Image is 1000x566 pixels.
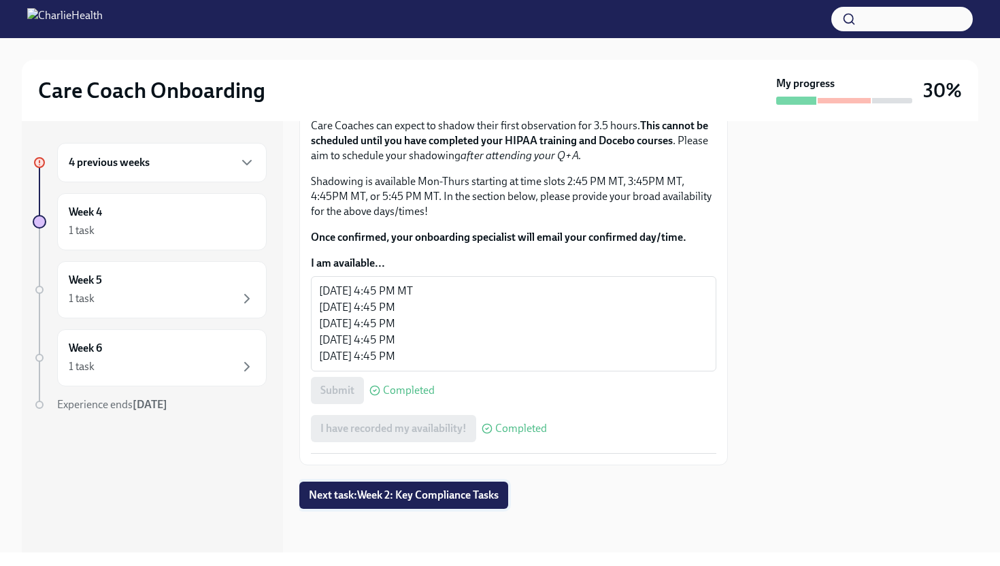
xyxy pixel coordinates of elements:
p: Shadowing is available Mon-Thurs starting at time slots 2:45 PM MT, 3:45PM MT, 4:45PM MT, or 5:45... [311,174,716,219]
div: 1 task [69,291,95,306]
em: after attending your Q+A. [461,149,582,162]
img: CharlieHealth [27,8,103,30]
span: Completed [383,385,435,396]
h2: Care Coach Onboarding [38,77,265,104]
a: Week 41 task [33,193,267,250]
h6: Week 6 [69,341,102,356]
a: Week 51 task [33,261,267,318]
span: Next task : Week 2: Key Compliance Tasks [309,488,499,502]
strong: Once confirmed, your onboarding specialist will email your confirmed day/time. [311,231,686,244]
div: 1 task [69,359,95,374]
strong: [DATE] [133,398,167,411]
label: I am available... [311,256,716,271]
strong: My progress [776,76,835,91]
h6: Week 5 [69,273,102,288]
h3: 30% [923,78,962,103]
span: Completed [495,423,547,434]
h6: 4 previous weeks [69,155,150,170]
div: 1 task [69,223,95,238]
button: Next task:Week 2: Key Compliance Tasks [299,482,508,509]
div: 4 previous weeks [57,143,267,182]
span: Experience ends [57,398,167,411]
p: Care Coaches can expect to shadow their first observation for 3.5 hours. . Please aim to schedule... [311,118,716,163]
a: Week 61 task [33,329,267,386]
textarea: [DATE] 4:45 PM MT [DATE] 4:45 PM [DATE] 4:45 PM [DATE] 4:45 PM [DATE] 4:45 PM [319,283,708,365]
h6: Week 4 [69,205,102,220]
